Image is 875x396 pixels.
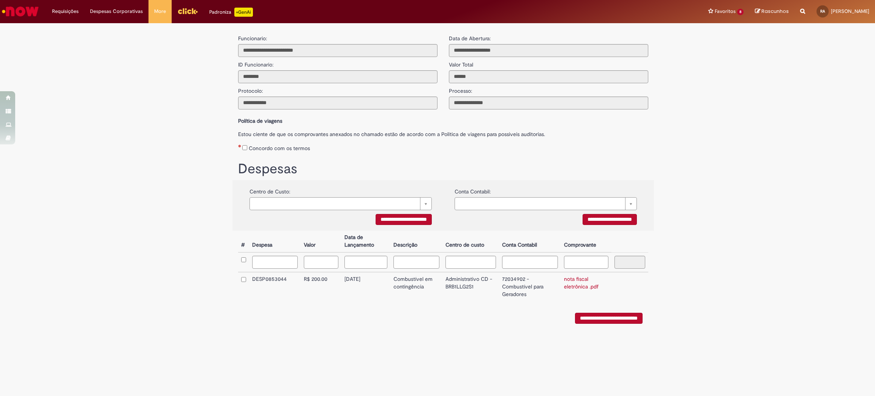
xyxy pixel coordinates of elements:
[249,272,301,301] td: DESP0853044
[449,57,473,68] label: Valor Total
[390,231,443,252] th: Descrição
[90,8,143,15] span: Despesas Corporativas
[301,272,341,301] td: R$ 200.00
[301,231,341,252] th: Valor
[455,197,637,210] a: Limpar campo {0}
[209,8,253,17] div: Padroniza
[561,272,611,301] td: nota fiscal eletrônica .pdf
[238,35,267,42] label: Funcionario:
[52,8,79,15] span: Requisições
[449,35,491,42] label: Data de Abertura:
[250,197,432,210] a: Limpar campo {0}
[1,4,40,19] img: ServiceNow
[234,8,253,17] p: +GenAi
[341,231,390,252] th: Data de Lançamento
[755,8,789,15] a: Rascunhos
[238,117,282,124] b: Política de viagens
[442,231,499,252] th: Centro de custo
[238,127,648,138] label: Estou ciente de que os comprovantes anexados no chamado estão de acordo com a Politica de viagens...
[564,276,599,290] a: nota fiscal eletrônica .pdf
[561,231,611,252] th: Comprovante
[341,272,390,301] td: [DATE]
[455,184,491,195] label: Conta Contabil:
[761,8,789,15] span: Rascunhos
[238,57,273,68] label: ID Funcionario:
[390,272,443,301] td: Combustível em contingência
[715,8,736,15] span: Favoritos
[499,231,561,252] th: Conta Contabil
[238,231,249,252] th: #
[177,5,198,17] img: click_logo_yellow_360x200.png
[249,144,310,152] label: Concordo com os termos
[238,162,648,177] h1: Despesas
[249,231,301,252] th: Despesa
[250,184,290,195] label: Centro de Custo:
[499,272,561,301] td: 72034902 - Combustível para Geradores
[449,83,472,95] label: Processo:
[238,83,263,95] label: Protocolo:
[831,8,869,14] span: [PERSON_NAME]
[442,272,499,301] td: Administrativo CD - BRB1LLG2S1
[820,9,825,14] span: RA
[154,8,166,15] span: More
[737,9,744,15] span: 8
